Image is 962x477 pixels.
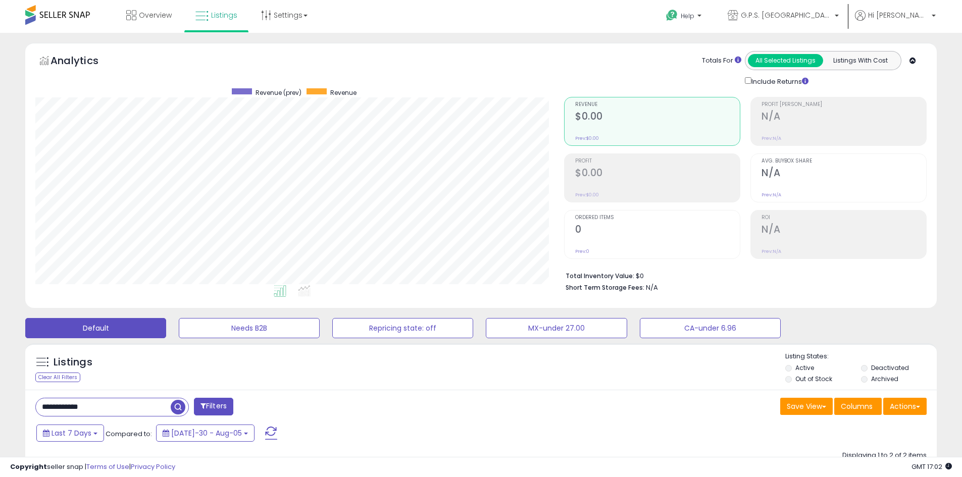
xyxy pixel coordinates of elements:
[762,135,781,141] small: Prev: N/A
[737,75,821,87] div: Include Returns
[25,318,166,338] button: Default
[855,10,936,33] a: Hi [PERSON_NAME]
[762,192,781,198] small: Prev: N/A
[211,10,237,20] span: Listings
[780,398,833,415] button: Save View
[10,462,47,471] strong: Copyright
[86,462,129,471] a: Terms of Use
[35,373,80,382] div: Clear All Filters
[575,158,740,164] span: Profit
[131,462,175,471] a: Privacy Policy
[666,9,678,22] i: Get Help
[179,318,320,338] button: Needs B2B
[52,428,91,438] span: Last 7 Days
[575,248,589,254] small: Prev: 0
[868,10,929,20] span: Hi [PERSON_NAME]
[702,56,741,66] div: Totals For
[762,224,926,237] h2: N/A
[171,428,242,438] span: [DATE]-30 - Aug-05
[823,54,898,67] button: Listings With Cost
[762,158,926,164] span: Avg. Buybox Share
[54,355,92,369] h5: Listings
[681,12,694,20] span: Help
[194,398,233,415] button: Filters
[795,363,814,372] label: Active
[883,398,927,415] button: Actions
[10,462,175,472] div: seller snap | |
[748,54,823,67] button: All Selected Listings
[795,375,832,383] label: Out of Stock
[575,111,740,124] h2: $0.00
[330,88,357,97] span: Revenue
[486,318,627,338] button: MX-under 27.00
[575,224,740,237] h2: 0
[575,135,599,141] small: Prev: $0.00
[912,462,952,471] span: 2025-08-14 17:02 GMT
[842,451,927,460] div: Displaying 1 to 2 of 2 items
[640,318,781,338] button: CA-under 6.96
[566,269,919,281] li: $0
[841,401,873,411] span: Columns
[36,425,104,442] button: Last 7 Days
[575,102,740,108] span: Revenue
[50,54,118,70] h5: Analytics
[332,318,473,338] button: Repricing state: off
[871,363,909,372] label: Deactivated
[575,192,599,198] small: Prev: $0.00
[575,167,740,181] h2: $0.00
[566,272,634,280] b: Total Inventory Value:
[139,10,172,20] span: Overview
[106,429,152,439] span: Compared to:
[762,167,926,181] h2: N/A
[762,111,926,124] h2: N/A
[762,102,926,108] span: Profit [PERSON_NAME]
[762,248,781,254] small: Prev: N/A
[762,215,926,221] span: ROI
[575,215,740,221] span: Ordered Items
[871,375,898,383] label: Archived
[156,425,255,442] button: [DATE]-30 - Aug-05
[834,398,882,415] button: Columns
[658,2,712,33] a: Help
[785,352,937,361] p: Listing States:
[741,10,832,20] span: G.P.S. [GEOGRAPHIC_DATA]
[256,88,301,97] span: Revenue (prev)
[566,283,644,292] b: Short Term Storage Fees:
[646,283,658,292] span: N/A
